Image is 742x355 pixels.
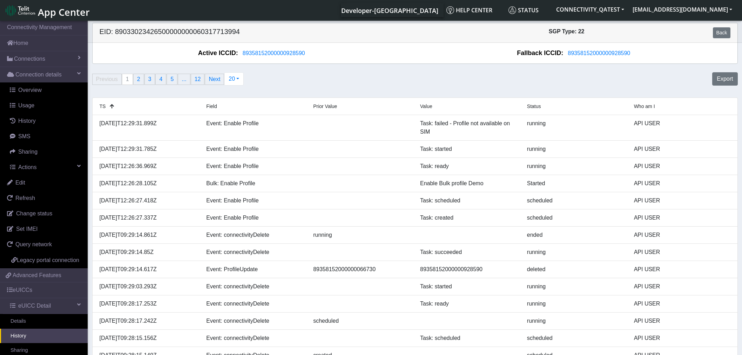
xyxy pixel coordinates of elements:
span: Status [527,103,541,109]
div: running [522,300,629,308]
div: 89358152000000928590 [415,265,522,274]
div: API USER [629,317,736,325]
span: 3 [148,76,151,82]
span: 12 [195,76,201,82]
div: [DATE]T09:28:17.242Z [94,317,201,325]
span: Connection details [15,71,62,79]
button: 20 [224,72,244,86]
span: TS [100,103,106,109]
div: Started [522,179,629,188]
span: Overview [18,87,42,93]
div: API USER [629,300,736,308]
span: Set IMEI [16,226,38,232]
span: 5 [170,76,174,82]
div: running [522,248,629,256]
div: Task: ready [415,300,522,308]
div: API USER [629,282,736,291]
div: running [522,282,629,291]
span: Usage [18,102,34,108]
div: Event: connectivityDelete [201,300,308,308]
span: eUICC Detail [18,302,51,310]
a: Help center [444,3,506,17]
div: Event: ProfileUpdate [201,265,308,274]
div: API USER [629,214,736,222]
div: [DATE]T09:28:17.253Z [94,300,201,308]
a: eUICC Detail [3,298,88,314]
div: running [522,162,629,170]
div: Task: succeeded [415,248,522,256]
img: knowledge.svg [446,6,454,14]
img: status.svg [508,6,516,14]
div: [DATE]T09:29:14.85Z [94,248,201,256]
div: scheduled [522,214,629,222]
span: Refresh [15,195,35,201]
span: 89358152000000928590 [568,50,630,56]
span: Developer-[GEOGRAPHIC_DATA] [341,6,438,15]
div: Event: connectivityDelete [201,231,308,239]
h5: EID: 89033023426500000000060317713994 [94,27,415,38]
div: scheduled [308,317,415,325]
span: 1 [126,76,129,82]
div: Task: scheduled [415,196,522,205]
a: Back [713,27,730,38]
img: logo-telit-cinterion-gw-new.png [6,5,35,16]
a: Actions [3,160,88,175]
div: API USER [629,231,736,239]
div: API USER [629,265,736,274]
a: Next page [205,74,224,85]
div: Task: ready [415,162,522,170]
span: Query network [15,241,52,247]
div: API USER [629,119,736,136]
button: 89358152000000928590 [238,49,310,58]
span: Field [206,103,217,109]
div: ended [522,231,629,239]
a: Status [506,3,552,17]
span: Change status [16,210,52,216]
button: [EMAIL_ADDRESS][DOMAIN_NAME] [628,3,736,16]
span: Connections [14,55,45,63]
div: [DATE]T12:26:36.969Z [94,162,201,170]
a: History [3,113,88,129]
div: API USER [629,248,736,256]
a: SMS [3,129,88,144]
span: Advanced Features [13,271,61,280]
div: Task: scheduled [415,334,522,342]
div: running [522,119,629,136]
div: [DATE]T09:29:03.293Z [94,282,201,291]
span: Value [420,103,432,109]
div: running [522,317,629,325]
span: 2 [137,76,140,82]
div: Event: connectivityDelete [201,334,308,342]
div: Bulk: Enable Profile [201,179,308,188]
div: API USER [629,334,736,342]
span: Fallback ICCID: [517,48,563,58]
div: Event: Enable Profile [201,214,308,222]
div: [DATE]T12:29:31.899Z [94,119,201,136]
span: Actions [18,164,36,170]
div: [DATE]T09:29:14.861Z [94,231,201,239]
span: Help center [446,6,492,14]
div: Event: Enable Profile [201,162,308,170]
button: Export [712,72,737,86]
span: App Center [38,6,90,19]
div: API USER [629,162,736,170]
a: Overview [3,82,88,98]
button: CONNECTIVITY_QATEST [552,3,628,16]
span: SMS [18,133,31,139]
span: Sharing [18,149,38,155]
span: 89358152000000928590 [243,50,305,56]
a: Sharing [3,144,88,160]
div: Event: Enable Profile [201,145,308,153]
span: 4 [159,76,162,82]
div: scheduled [522,196,629,205]
div: [DATE]T09:29:14.617Z [94,265,201,274]
div: Event: Enable Profile [201,196,308,205]
div: [DATE]T12:26:27.337Z [94,214,201,222]
div: 89358152000000066730 [308,265,415,274]
div: Event: connectivityDelete [201,248,308,256]
div: Event: connectivityDelete [201,282,308,291]
span: SGP Type: 22 [549,28,585,34]
div: [DATE]T12:26:27.418Z [94,196,201,205]
div: running [522,145,629,153]
div: [DATE]T12:29:31.785Z [94,145,201,153]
